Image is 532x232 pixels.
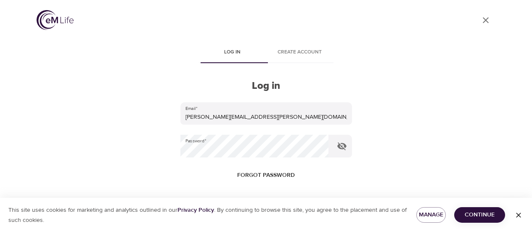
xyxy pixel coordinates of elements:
span: Manage [423,210,439,220]
span: Log in [204,48,261,57]
h2: Log in [180,80,352,92]
a: close [476,10,496,30]
span: Forgot password [237,170,295,181]
img: logo [37,10,74,30]
span: Continue [461,210,498,220]
span: Remember Me [193,197,232,206]
a: Privacy Policy [177,206,214,214]
span: Create account [271,48,328,57]
div: disabled tabs example [180,43,352,63]
button: Forgot password [234,168,298,183]
button: Manage [416,207,446,223]
button: Continue [454,207,505,223]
